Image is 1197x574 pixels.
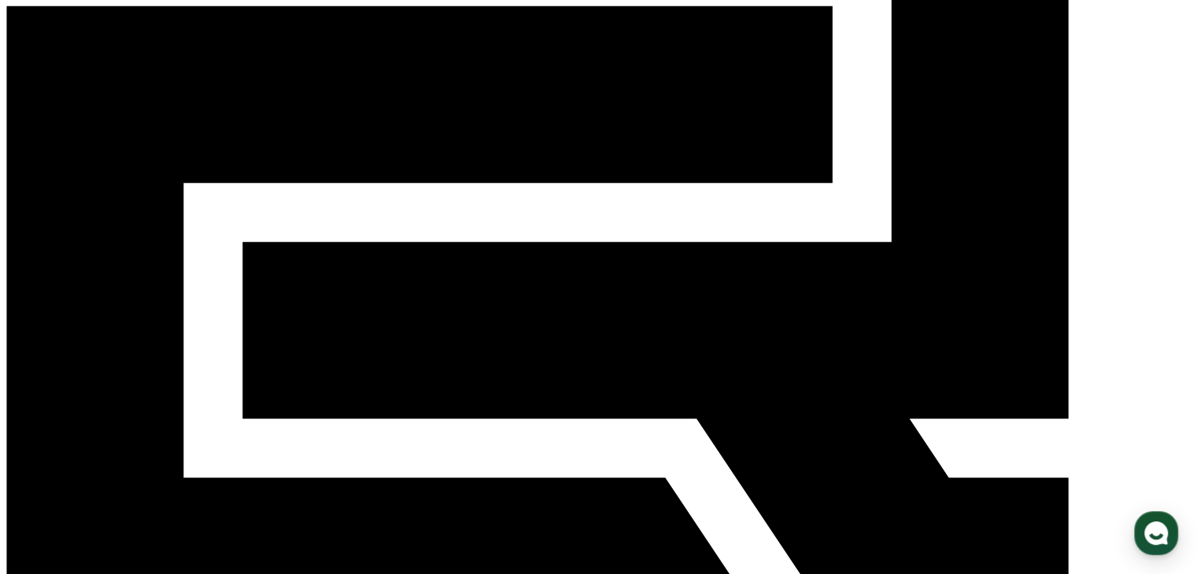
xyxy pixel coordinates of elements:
[203,443,302,483] a: 설정
[104,443,203,483] a: 대화
[50,467,59,480] span: 홈
[243,467,262,480] span: 설정
[144,468,163,480] span: 대화
[5,443,104,483] a: 홈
